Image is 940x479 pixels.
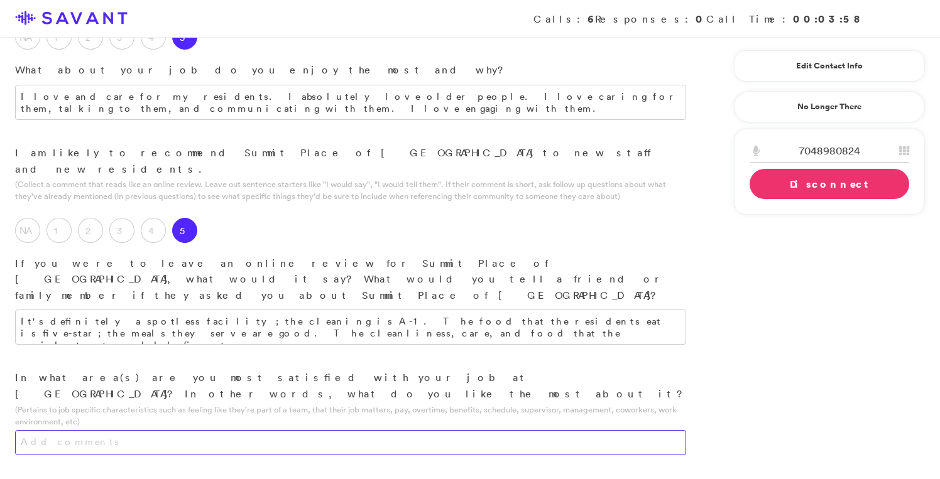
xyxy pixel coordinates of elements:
[46,218,72,243] label: 1
[15,178,686,202] p: (Collect a comment that reads like an online review. Leave out sentence starters like "I would sa...
[109,218,134,243] label: 3
[734,91,925,122] a: No Longer There
[15,145,686,177] p: I am likely to recommend Summit Place of [GEOGRAPHIC_DATA] to new staff and new residents.
[750,56,909,76] a: Edit Contact Info
[587,12,595,26] strong: 6
[141,218,166,243] label: 4
[15,218,40,243] label: NA
[750,169,909,199] a: Disconnect
[15,62,686,78] p: What about your job do you enjoy the most and why?
[15,256,686,304] p: If you were to leave an online review for Summit Place of [GEOGRAPHIC_DATA], what would it say? W...
[172,218,197,243] label: 5
[15,404,686,428] p: (Pertains to job specific characteristics such as feeling like they're part of a team, that their...
[15,370,686,402] p: In what area(s) are you most satisfied with your job at [GEOGRAPHIC_DATA]? In other words, what d...
[696,12,706,26] strong: 0
[793,12,862,26] strong: 00:03:58
[78,218,103,243] label: 2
